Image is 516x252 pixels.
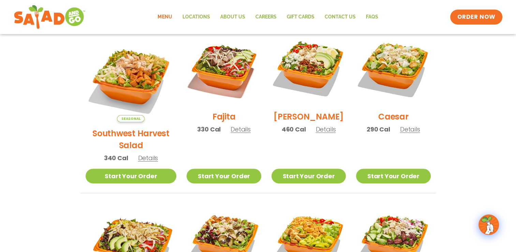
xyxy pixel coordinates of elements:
[187,169,261,183] a: Start Your Order
[250,9,281,25] a: Careers
[117,115,145,122] span: Seasonal
[152,9,177,25] a: Menu
[152,9,383,25] nav: Menu
[315,125,336,134] span: Details
[282,125,306,134] span: 460 Cal
[212,111,236,123] h2: Fajita
[197,125,221,134] span: 330 Cal
[360,9,383,25] a: FAQs
[400,125,420,134] span: Details
[86,31,177,122] img: Product photo for Southwest Harvest Salad
[14,3,86,31] img: new-SAG-logo-768×292
[187,31,261,106] img: Product photo for Fajita Salad
[356,31,430,106] img: Product photo for Caesar Salad
[271,31,346,106] img: Product photo for Cobb Salad
[86,127,177,151] h2: Southwest Harvest Salad
[138,154,158,162] span: Details
[86,169,177,183] a: Start Your Order
[215,9,250,25] a: About Us
[319,9,360,25] a: Contact Us
[356,169,430,183] a: Start Your Order
[450,10,502,25] a: ORDER NOW
[177,9,215,25] a: Locations
[367,125,390,134] span: 290 Cal
[457,13,495,21] span: ORDER NOW
[479,215,498,234] img: wpChatIcon
[271,169,346,183] a: Start Your Order
[104,153,128,163] span: 340 Cal
[274,111,344,123] h2: [PERSON_NAME]
[281,9,319,25] a: GIFT CARDS
[378,111,409,123] h2: Caesar
[231,125,251,134] span: Details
